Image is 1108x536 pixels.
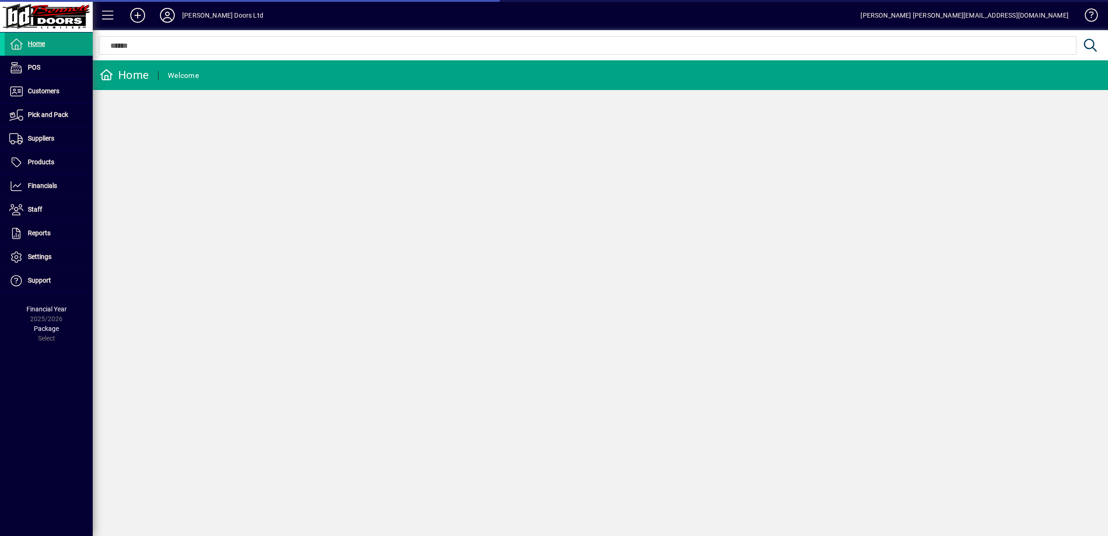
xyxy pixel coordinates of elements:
[34,325,59,332] span: Package
[1078,2,1096,32] a: Knowledge Base
[28,158,54,166] span: Products
[5,198,93,221] a: Staff
[26,305,67,313] span: Financial Year
[28,229,51,237] span: Reports
[5,151,93,174] a: Products
[5,127,93,150] a: Suppliers
[28,253,51,260] span: Settings
[28,206,42,213] span: Staff
[5,56,93,79] a: POS
[5,80,93,103] a: Customers
[28,111,68,118] span: Pick and Pack
[28,87,59,95] span: Customers
[5,174,93,198] a: Financials
[28,135,54,142] span: Suppliers
[28,182,57,189] span: Financials
[123,7,153,24] button: Add
[5,269,93,292] a: Support
[100,68,149,83] div: Home
[153,7,182,24] button: Profile
[5,245,93,269] a: Settings
[5,103,93,127] a: Pick and Pack
[5,222,93,245] a: Reports
[28,40,45,47] span: Home
[168,68,199,83] div: Welcome
[182,8,263,23] div: [PERSON_NAME] Doors Ltd
[28,64,40,71] span: POS
[28,277,51,284] span: Support
[860,8,1069,23] div: [PERSON_NAME] [PERSON_NAME][EMAIL_ADDRESS][DOMAIN_NAME]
